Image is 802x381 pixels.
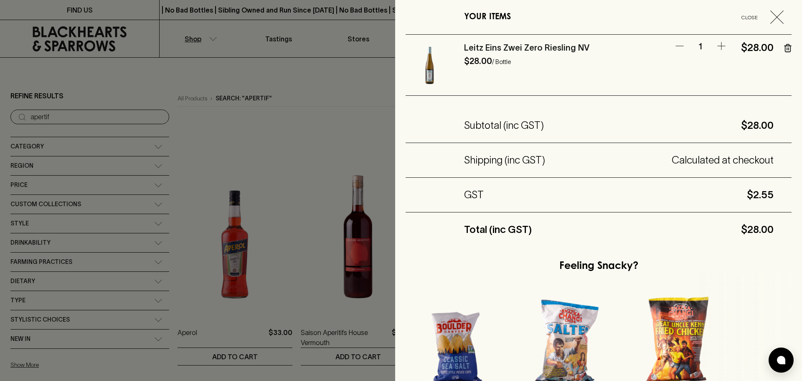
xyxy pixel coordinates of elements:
p: / Bottle [492,58,511,65]
h5: $28.00 [740,41,774,54]
h5: Calculated at checkout [545,153,774,167]
h6: $28.00 [464,56,492,66]
h5: $28.00 [532,223,774,236]
h5: Total (inc GST) [464,223,532,236]
a: Leitz Eins Zwei Zero Riesling NV [464,43,589,52]
img: Leitz Eins Zwei Zero Riesling NV [406,41,454,89]
h5: $2.55 [484,188,774,202]
span: Close [732,13,767,22]
h5: Subtotal (inc GST) [464,119,544,132]
h5: GST [464,188,484,202]
h6: YOUR ITEMS [464,10,511,24]
h5: Feeling Snacky? [559,260,638,273]
h5: Shipping (inc GST) [464,153,545,167]
p: 1 [688,41,713,52]
h5: $28.00 [544,119,774,132]
button: Close [732,10,790,24]
img: bubble-icon [777,356,785,364]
